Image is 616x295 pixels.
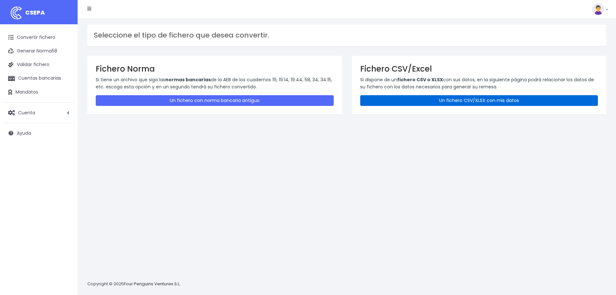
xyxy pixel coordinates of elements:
[96,95,334,106] a: Un fichero con norma bancaria antiguo
[165,76,211,83] strong: normas bancarias
[18,109,35,116] span: Cuenta
[96,76,334,91] p: Si tiene un archivo que siga las de la AEB de los cuadernos 19, 19.14, 19.44, 58, 34, 34.15, etc....
[3,85,74,99] a: Mandatos
[124,281,180,287] a: Four Penguins Ventures S.L.
[3,126,74,140] a: Ayuda
[360,64,598,74] h3: Fichero CSV/Excel
[397,76,443,83] strong: fichero CSV o XLSX
[360,76,598,91] p: Si dispone de un con sus datos, en la siguiente página podrá relacionar los datos de su fichero c...
[17,130,31,136] span: Ayuda
[87,281,181,288] p: Copyright © 2025 .
[8,5,24,21] img: logo
[3,31,74,44] a: Convertir fichero
[3,44,74,58] a: Generar Norma58
[3,106,74,119] a: Cuenta
[360,95,598,106] a: Un fichero CSV/XLSX con mis datos
[25,8,45,17] span: CSEPA
[3,72,74,85] a: Cuentas bancarias
[3,58,74,72] a: Validar fichero
[96,64,334,74] h3: Fichero Norma
[94,31,600,40] h3: Seleccione el tipo de fichero que desea convertir.
[592,3,604,15] img: profile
